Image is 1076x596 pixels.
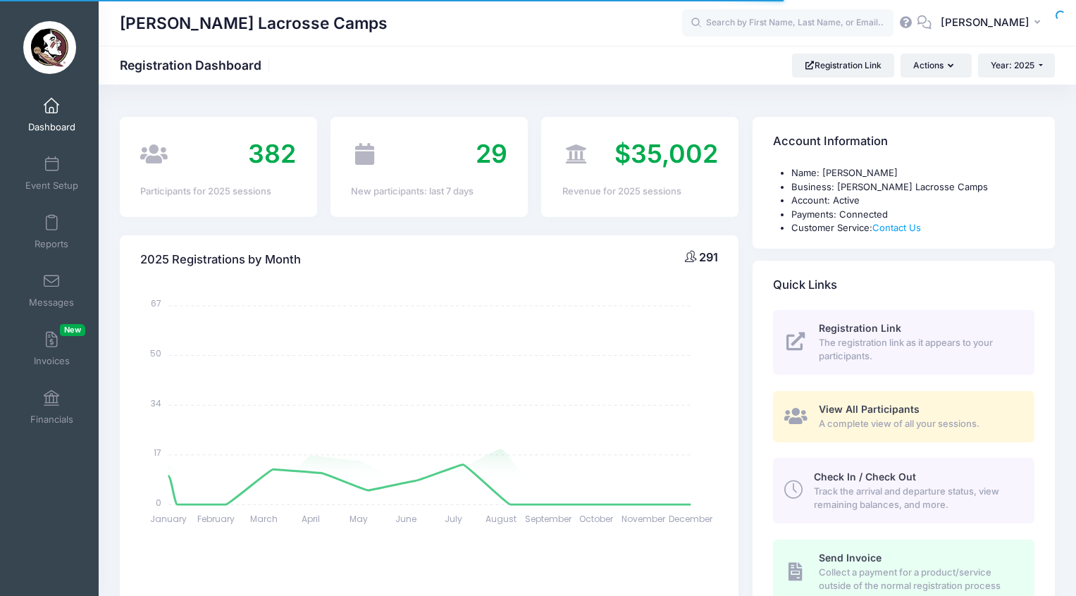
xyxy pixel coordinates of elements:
span: New [60,324,85,336]
tspan: 67 [151,297,162,309]
tspan: 50 [151,347,162,359]
span: [PERSON_NAME] [941,15,1029,30]
span: A complete view of all your sessions. [819,417,1018,431]
tspan: March [250,513,278,525]
button: Actions [901,54,971,77]
h1: Registration Dashboard [120,58,273,73]
h4: Quick Links [773,265,837,305]
tspan: 17 [154,447,162,459]
a: Event Setup [18,149,85,198]
li: Name: [PERSON_NAME] [791,166,1034,180]
tspan: November [622,513,666,525]
div: Participants for 2025 sessions [140,185,296,199]
tspan: September [525,513,572,525]
h4: 2025 Registrations by Month [140,240,301,280]
span: Event Setup [25,180,78,192]
button: Year: 2025 [978,54,1055,77]
button: [PERSON_NAME] [932,7,1055,39]
span: Check In / Check Out [814,471,916,483]
a: Check In / Check Out Track the arrival and departure status, view remaining balances, and more. [773,458,1034,523]
h1: [PERSON_NAME] Lacrosse Camps [120,7,388,39]
span: Dashboard [28,121,75,133]
span: Collect a payment for a product/service outside of the normal registration process [819,566,1018,593]
tspan: February [197,513,235,525]
a: Registration Link The registration link as it appears to your participants. [773,310,1034,375]
tspan: 0 [156,496,162,508]
input: Search by First Name, Last Name, or Email... [682,9,893,37]
tspan: January [151,513,187,525]
tspan: December [669,513,714,525]
tspan: 34 [151,397,162,409]
li: Payments: Connected [791,208,1034,222]
a: Registration Link [792,54,894,77]
div: Revenue for 2025 sessions [562,185,718,199]
span: View All Participants [819,403,920,415]
span: Registration Link [819,322,901,334]
a: Contact Us [872,222,921,233]
tspan: June [395,513,416,525]
a: Dashboard [18,90,85,139]
tspan: July [445,513,462,525]
li: Customer Service: [791,221,1034,235]
img: Sara Tisdale Lacrosse Camps [23,21,76,74]
li: Account: Active [791,194,1034,208]
a: Messages [18,266,85,315]
span: $35,002 [614,138,718,169]
span: Invoices [34,355,70,367]
h4: Account Information [773,122,888,162]
tspan: April [302,513,321,525]
span: Financials [30,414,73,426]
a: Financials [18,383,85,432]
span: The registration link as it appears to your participants. [819,336,1018,364]
li: Business: [PERSON_NAME] Lacrosse Camps [791,180,1034,194]
span: Year: 2025 [991,60,1034,70]
tspan: August [486,513,517,525]
span: Reports [35,238,68,250]
span: 29 [476,138,507,169]
span: 291 [699,250,718,264]
tspan: October [579,513,614,525]
div: New participants: last 7 days [351,185,507,199]
tspan: May [350,513,368,525]
span: Track the arrival and departure status, view remaining balances, and more. [814,485,1018,512]
span: Send Invoice [819,552,882,564]
a: InvoicesNew [18,324,85,373]
span: Messages [29,297,74,309]
span: 382 [248,138,296,169]
a: View All Participants A complete view of all your sessions. [773,391,1034,442]
a: Reports [18,207,85,256]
